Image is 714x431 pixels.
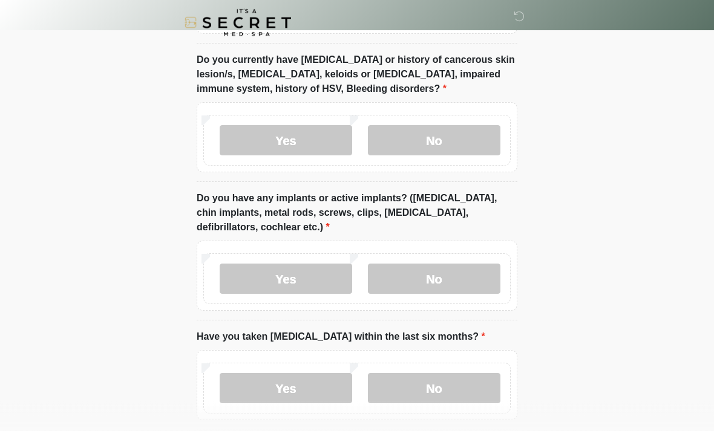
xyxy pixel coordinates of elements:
[197,192,517,235] label: Do you have any implants or active implants? ([MEDICAL_DATA], chin implants, metal rods, screws, ...
[197,53,517,97] label: Do you currently have [MEDICAL_DATA] or history of cancerous skin lesion/s, [MEDICAL_DATA], keloi...
[368,126,500,156] label: No
[197,330,485,345] label: Have you taken [MEDICAL_DATA] within the last six months?
[185,9,291,36] img: It's A Secret Med Spa Logo
[220,374,352,404] label: Yes
[368,264,500,294] label: No
[368,374,500,404] label: No
[220,264,352,294] label: Yes
[220,126,352,156] label: Yes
